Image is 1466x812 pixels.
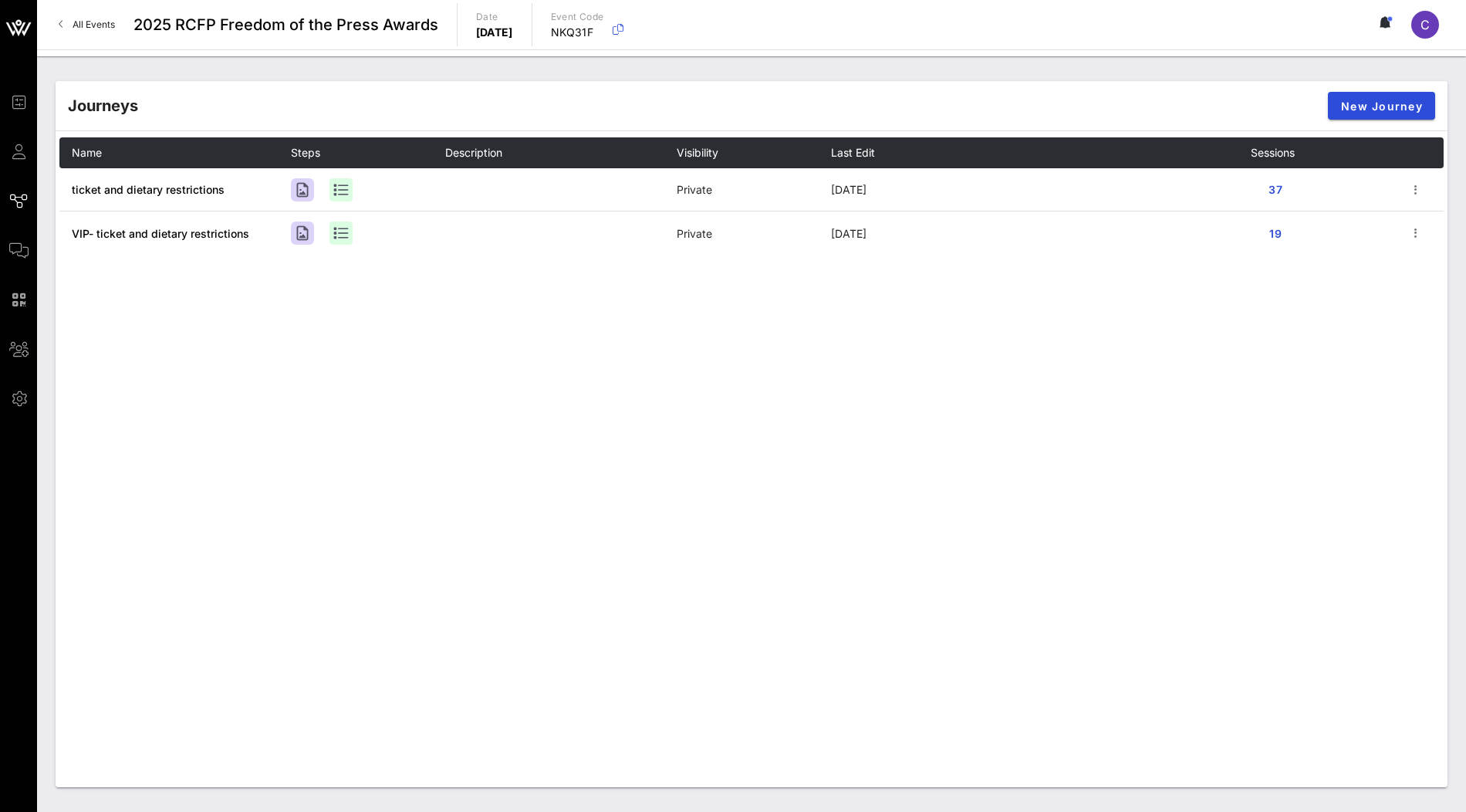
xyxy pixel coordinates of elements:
button: 37 [1251,176,1300,204]
a: VIP- ticket and dietary restrictions [72,227,249,240]
th: Visibility: Not sorted. Activate to sort ascending. [677,137,831,168]
span: Private [677,227,712,240]
a: All Events [49,12,124,37]
th: Name: Not sorted. Activate to sort ascending. [59,137,291,168]
button: New Journey [1328,92,1435,120]
span: 19 [1263,227,1288,240]
span: [DATE] [831,183,866,196]
span: Sessions [1251,146,1295,159]
span: [DATE] [831,227,866,240]
span: 37 [1263,183,1288,196]
span: Last Edit [831,146,875,159]
th: Steps [291,137,445,168]
span: All Events [73,19,115,30]
span: Description [445,146,502,159]
p: Event Code [551,9,604,25]
p: NKQ31F [551,25,604,40]
div: Journeys [68,94,138,117]
th: Description: Not sorted. Activate to sort ascending. [445,137,677,168]
button: 19 [1251,219,1300,247]
a: ticket and dietary restrictions [72,183,225,196]
span: Steps [291,146,320,159]
span: C [1420,17,1430,32]
th: Sessions: Not sorted. Activate to sort ascending. [1251,137,1405,168]
span: Visibility [677,146,718,159]
th: Last Edit: Not sorted. Activate to sort ascending. [831,137,1251,168]
div: C [1411,11,1439,39]
p: [DATE] [476,25,513,40]
span: New Journey [1340,100,1423,113]
span: 2025 RCFP Freedom of the Press Awards [133,13,438,36]
p: Date [476,9,513,25]
span: Private [677,183,712,196]
span: Name [72,146,102,159]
